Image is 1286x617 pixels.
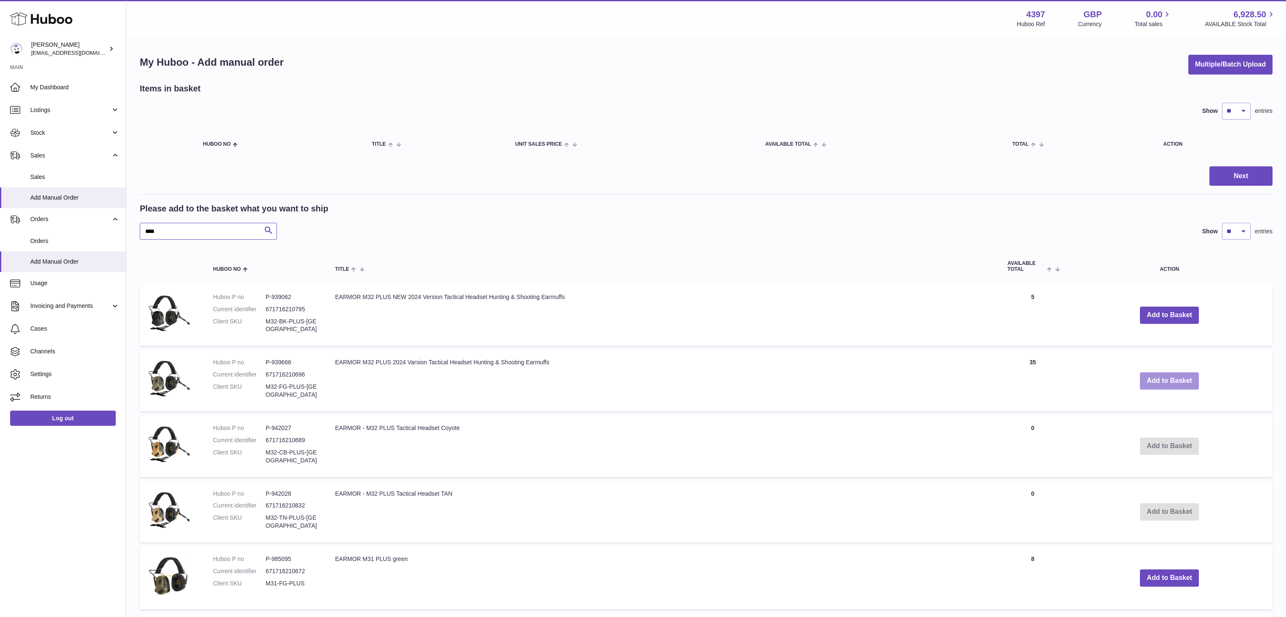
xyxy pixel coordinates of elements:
[1255,227,1273,235] span: entries
[30,279,120,287] span: Usage
[140,203,328,214] h2: Please add to the basket what you want to ship
[999,350,1066,411] td: 35
[213,436,266,444] dt: Current identifier
[30,237,120,245] span: Orders
[30,83,120,91] span: My Dashboard
[999,285,1066,346] td: 5
[213,490,266,498] dt: Huboo P no
[30,194,120,202] span: Add Manual Order
[1140,307,1199,324] button: Add to Basket
[266,502,318,510] dd: 671716210832
[30,258,120,266] span: Add Manual Order
[765,142,811,147] span: AVAILABLE Total
[213,318,266,334] dt: Client SKU
[327,481,999,543] td: EARMOR - M32 PLUS Tactical Headset TAN
[148,490,190,532] img: EARMOR - M32 PLUS Tactical Headset TAN
[335,267,349,272] span: Title
[266,490,318,498] dd: P-942028
[203,142,231,147] span: Huboo no
[148,555,190,599] img: EARMOR M31 PLUS green
[266,424,318,432] dd: P-942027
[1146,9,1163,20] span: 0.00
[1163,142,1264,147] div: Action
[30,347,120,355] span: Channels
[213,383,266,399] dt: Client SKU
[30,370,120,378] span: Settings
[266,383,318,399] dd: M32-FG-PLUS-[GEOGRAPHIC_DATA]
[30,325,120,333] span: Cases
[1202,227,1218,235] label: Show
[1202,107,1218,115] label: Show
[266,293,318,301] dd: P-939062
[1066,252,1273,280] th: Action
[140,83,201,94] h2: Items in basket
[213,567,266,575] dt: Current identifier
[266,305,318,313] dd: 671716210795
[213,371,266,379] dt: Current identifier
[30,106,111,114] span: Listings
[31,49,124,56] span: [EMAIL_ADDRESS][DOMAIN_NAME]
[148,358,190,401] img: EARMOR M32 PLUS 2024 Varsion Tactical Headset Hunting & Shooting Earmuffs
[999,481,1066,543] td: 0
[266,555,318,563] dd: P-985095
[213,449,266,465] dt: Client SKU
[266,318,318,334] dd: M32-BK-PLUS-[GEOGRAPHIC_DATA]
[266,358,318,366] dd: P-939666
[1255,107,1273,115] span: entries
[31,41,107,57] div: [PERSON_NAME]
[1134,9,1172,28] a: 0.00 Total sales
[213,502,266,510] dt: Current identifier
[1209,166,1273,186] button: Next
[999,547,1066,609] td: 8
[30,302,111,310] span: Invoicing and Payments
[266,567,318,575] dd: 671716210672
[1205,20,1276,28] span: AVAILABLE Stock Total
[30,129,111,137] span: Stock
[327,350,999,411] td: EARMOR M32 PLUS 2024 Varsion Tactical Headset Hunting & Shooting Earmuffs
[372,142,386,147] span: Title
[213,293,266,301] dt: Huboo P no
[266,371,318,379] dd: 671716210696
[30,393,120,401] span: Returns
[1188,55,1273,75] button: Multiple/Batch Upload
[1084,9,1102,20] strong: GBP
[327,416,999,477] td: EARMOR - M32 PLUS Tactical Headset Coyote
[213,580,266,588] dt: Client SKU
[148,424,190,466] img: EARMOR - M32 PLUS Tactical Headset Coyote
[213,267,241,272] span: Huboo no
[266,449,318,465] dd: M32-CB-PLUS-[GEOGRAPHIC_DATA]
[1233,9,1266,20] span: 6,928.50
[1078,20,1102,28] div: Currency
[1007,261,1045,272] span: AVAILABLE Total
[10,411,116,426] a: Log out
[266,580,318,588] dd: M31-FG-PLUS
[327,547,999,609] td: EARMOR M31 PLUS green
[30,215,111,223] span: Orders
[30,173,120,181] span: Sales
[213,514,266,530] dt: Client SKU
[148,293,190,335] img: EARMOR M32 PLUS NEW 2024 Version Tactical Headset Hunting & Shooting Earmuffs
[1134,20,1172,28] span: Total sales
[213,305,266,313] dt: Current identifier
[213,424,266,432] dt: Huboo P no
[213,358,266,366] dt: Huboo P no
[266,436,318,444] dd: 671716210689
[1026,9,1045,20] strong: 4397
[266,514,318,530] dd: M32-TN-PLUS-[GEOGRAPHIC_DATA]
[1140,569,1199,587] button: Add to Basket
[1140,372,1199,390] button: Add to Basket
[327,285,999,346] td: EARMOR M32 PLUS NEW 2024 Version Tactical Headset Hunting & Shooting Earmuffs
[140,56,284,69] h1: My Huboo - Add manual order
[1012,142,1029,147] span: Total
[1205,9,1276,28] a: 6,928.50 AVAILABLE Stock Total
[10,43,23,55] img: drumnnbass@gmail.com
[1017,20,1045,28] div: Huboo Ref
[213,555,266,563] dt: Huboo P no
[515,142,562,147] span: Unit Sales Price
[30,152,111,160] span: Sales
[999,416,1066,477] td: 0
